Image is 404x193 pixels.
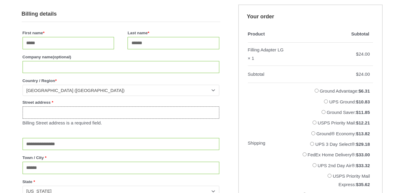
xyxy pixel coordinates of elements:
bdi: 33.32 [356,163,370,168]
span: $ [356,120,359,125]
span: $ [356,152,359,157]
label: Country / Region [23,77,219,85]
span: Country / Region [23,85,219,96]
div: Filling Adapter LG [248,46,284,54]
bdi: 24.00 [356,51,370,57]
bdi: 12.21 [356,120,370,125]
label: Ground Saver: [327,110,370,115]
span: $ [356,51,359,57]
label: Ground Advantage: [320,88,370,93]
bdi: 29.18 [356,142,370,147]
label: First name [23,29,114,37]
th: Subtotal [294,26,373,43]
label: USPS Priority Mail: [318,120,370,125]
label: Ground® Economy: [316,131,370,136]
label: UPS 3 Day Select®: [315,142,370,147]
bdi: 35.62 [356,182,370,187]
label: Company name [23,53,219,61]
h3: Your order [238,5,383,26]
span: (optional) [53,55,71,59]
bdi: 10.83 [356,99,370,104]
span: $ [359,88,361,93]
span: $ [356,163,359,168]
bdi: 11.85 [356,110,370,115]
bdi: 33.00 [356,152,370,157]
bdi: 6.31 [359,88,370,93]
span: $ [356,110,359,115]
th: Subtotal [248,66,294,83]
p: Billing Street address is a required field. [23,119,219,127]
bdi: 13.82 [356,131,370,136]
label: Street address [23,98,219,106]
span: $ [356,99,359,104]
label: UPS 2nd Day Air®: [318,163,370,168]
bdi: 24.00 [356,72,370,77]
label: FedEx Home Delivery®: [308,152,370,157]
span: United States (US) [26,87,210,93]
span: $ [356,72,359,77]
h3: Billing details [22,5,220,22]
label: Last name [128,29,219,37]
span: $ [356,142,359,147]
span: $ [356,182,359,187]
label: UPS Ground: [329,99,370,104]
label: Town / City [23,154,219,162]
span: $ [356,131,359,136]
strong: × 1 [248,54,254,63]
label: USPS Priority Mail Express: [333,173,370,187]
label: State [23,178,219,186]
th: Product [248,26,294,43]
